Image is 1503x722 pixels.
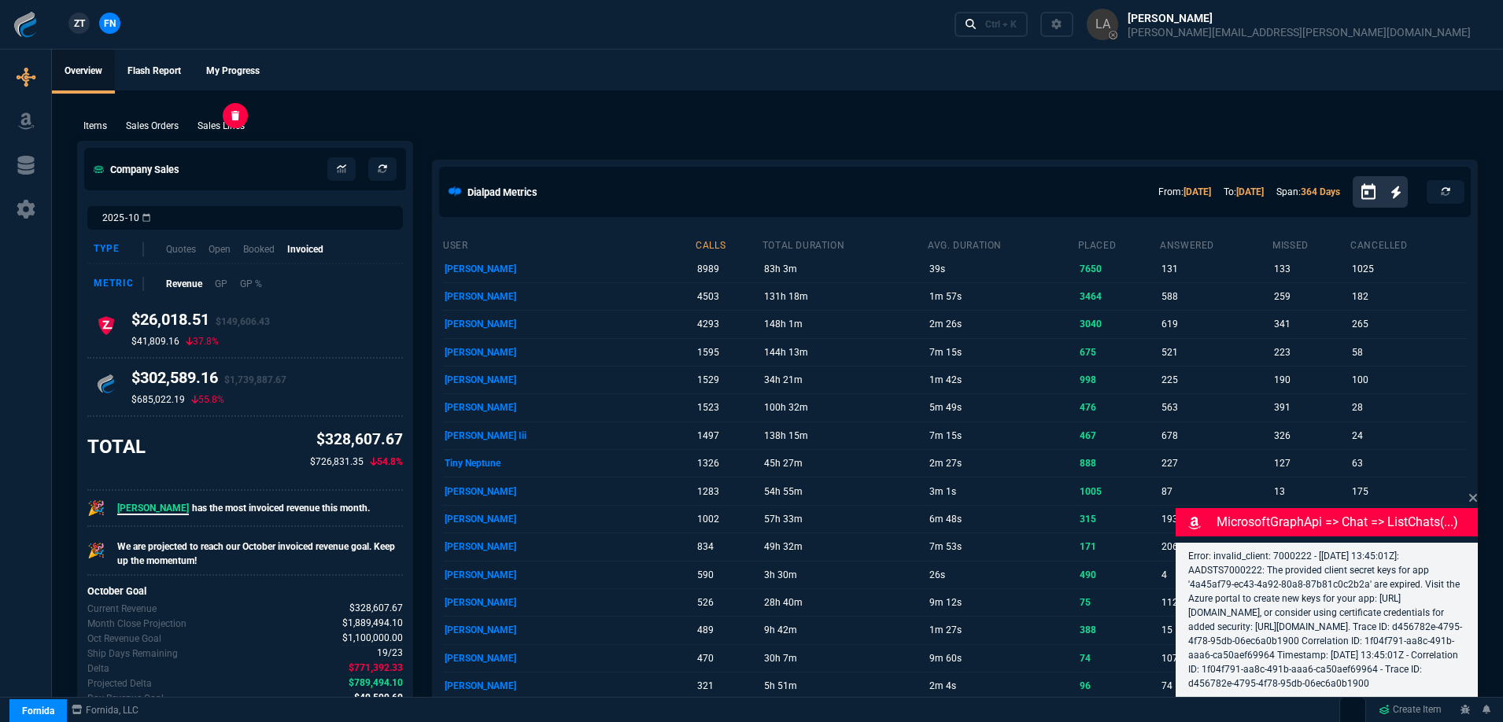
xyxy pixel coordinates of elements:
[929,675,1074,697] p: 2m 4s
[87,691,164,705] p: Delta divided by the remaining ship days.
[929,564,1074,586] p: 26s
[1080,396,1157,418] p: 476
[104,17,116,31] span: FN
[697,285,759,308] p: 4503
[1161,647,1269,669] p: 107
[697,425,759,447] p: 1497
[1352,369,1464,391] p: 100
[363,646,404,661] p: spec.value
[764,258,925,280] p: 83h 3m
[1161,619,1269,641] p: 15
[87,435,146,459] h3: TOTAL
[1161,452,1269,474] p: 227
[1161,591,1269,613] p: 112
[194,50,272,94] a: My Progress
[929,396,1074,418] p: 5m 49s
[166,277,202,291] p: Revenue
[445,508,692,530] p: [PERSON_NAME]
[697,341,759,363] p: 1595
[697,369,759,391] p: 1529
[1158,185,1211,199] p: From:
[1080,341,1157,363] p: 675
[764,285,925,308] p: 131h 18m
[74,17,85,31] span: ZT
[328,631,404,646] p: spec.value
[445,258,692,280] p: [PERSON_NAME]
[929,508,1074,530] p: 6m 48s
[1080,536,1157,558] p: 171
[764,396,925,418] p: 100h 32m
[1080,285,1157,308] p: 3464
[115,50,194,94] a: Flash Report
[445,313,692,335] p: [PERSON_NAME]
[764,425,925,447] p: 138h 15m
[131,335,179,348] p: $41,809.16
[349,661,403,676] span: The difference between the current month's Revenue and the goal.
[209,242,231,256] p: Open
[87,676,152,691] p: The difference between the current month's Revenue goal and projected month-end.
[334,661,404,676] p: spec.value
[764,369,925,391] p: 34h 21m
[87,497,105,519] p: 🎉
[764,481,925,503] p: 54h 55m
[1274,425,1347,447] p: 326
[445,341,692,363] p: [PERSON_NAME]
[334,676,404,691] p: spec.value
[126,119,179,133] p: Sales Orders
[697,258,759,280] p: 8989
[697,536,759,558] p: 834
[1080,369,1157,391] p: 998
[87,661,109,676] p: The difference between the current month's Revenue and the goal.
[1352,425,1464,447] p: 24
[1372,698,1448,722] a: Create Item
[67,703,143,717] a: msbcCompanyName
[445,369,692,391] p: [PERSON_NAME]
[1159,233,1272,255] th: answered
[1161,341,1269,363] p: 521
[929,481,1074,503] p: 3m 1s
[1161,396,1269,418] p: 563
[1301,186,1340,197] a: 364 Days
[191,393,224,406] p: 55.8%
[1161,536,1269,558] p: 206
[310,429,403,451] p: $328,607.67
[1080,591,1157,613] p: 75
[467,185,537,200] h5: Dialpad Metrics
[1161,313,1269,335] p: 619
[335,601,404,616] p: spec.value
[445,481,692,503] p: [PERSON_NAME]
[1161,508,1269,530] p: 193
[370,455,403,469] p: 54.8%
[445,396,692,418] p: [PERSON_NAME]
[1080,619,1157,641] p: 388
[1161,369,1269,391] p: 225
[1077,233,1160,255] th: placed
[83,119,107,133] p: Items
[697,675,759,697] p: 321
[117,503,189,515] span: [PERSON_NAME]
[1188,549,1465,691] p: Error: invalid_client: 7000222 - [[DATE] 13:45:01Z]: AADSTS7000222: The provided client secret ke...
[1274,396,1347,418] p: 391
[1161,285,1269,308] p: 588
[353,690,405,706] span: Delta divided by the remaining ship days.
[445,536,692,558] p: [PERSON_NAME]
[1350,233,1468,255] th: cancelled
[94,242,144,256] div: Type
[445,675,692,697] p: [PERSON_NAME]
[929,313,1074,335] p: 2m 26s
[1274,481,1347,503] p: 13
[1276,185,1340,199] p: Span:
[1274,258,1347,280] p: 133
[697,313,759,335] p: 4293
[94,277,144,291] div: Metric
[87,646,178,661] p: Out of 23 ship days in Oct - there are 19 remaining.
[697,396,759,418] p: 1523
[240,277,262,291] p: GP %
[764,452,925,474] p: 45h 27m
[337,690,405,706] p: spec.value
[762,233,927,255] th: total duration
[198,119,245,133] p: Sales Lines
[1080,313,1157,335] p: 3040
[929,452,1074,474] p: 2m 27s
[445,591,692,613] p: [PERSON_NAME]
